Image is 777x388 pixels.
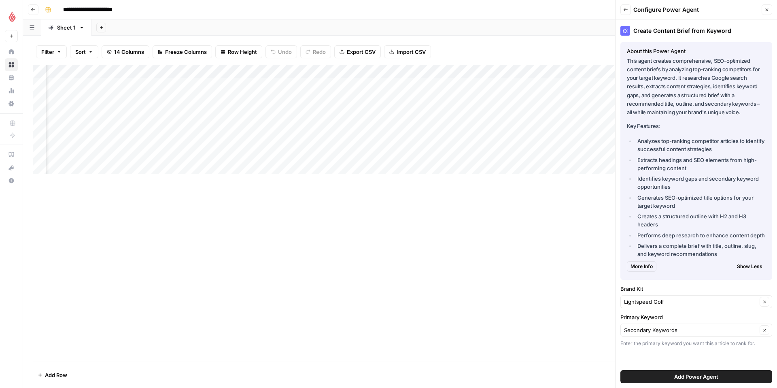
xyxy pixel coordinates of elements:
[737,263,762,270] span: Show Less
[313,48,326,56] span: Redo
[635,175,766,191] li: Identifies keyword gaps and secondary keyword opportunities
[620,370,772,383] button: Add Power Agent
[624,298,757,306] input: Lightspeed Golf
[36,45,67,58] button: Filter
[75,48,86,56] span: Sort
[734,261,766,272] button: Show Less
[5,162,17,174] div: What's new?
[102,45,149,58] button: 14 Columns
[627,57,766,117] p: This agent creates comprehensive, SEO-optimized content briefs by analyzing top-ranking competito...
[5,84,18,97] a: Usage
[635,212,766,228] li: Creates a structured outline with H2 and H3 headers
[41,19,91,36] a: Sheet 1
[5,161,18,174] button: What's new?
[215,45,262,58] button: Row Height
[300,45,331,58] button: Redo
[627,122,766,130] p: Key Features:
[627,261,656,272] button: More Info
[635,242,766,258] li: Delivers a complete brief with title, outline, slug, and keyword recommendations
[334,45,381,58] button: Export CSV
[627,47,766,55] div: About this Power Agent
[45,371,67,379] span: Add Row
[5,71,18,84] a: Your Data
[41,48,54,56] span: Filter
[5,148,18,161] a: AirOps Academy
[620,285,772,293] label: Brand Kit
[278,48,292,56] span: Undo
[165,48,207,56] span: Freeze Columns
[5,58,18,71] a: Browse
[397,48,426,56] span: Import CSV
[5,6,18,27] button: Workspace: Lightspeed
[114,48,144,56] span: 14 Columns
[265,45,297,58] button: Undo
[635,137,766,153] li: Analyzes top-ranking competitor articles to identify successful content strategies
[631,263,653,270] span: More Info
[153,45,212,58] button: Freeze Columns
[620,313,772,321] label: Primary Keyword
[33,369,72,382] button: Add Row
[635,194,766,210] li: Generates SEO-optimized title options for your target keyword
[635,156,766,172] li: Extracts headings and SEO elements from high-performing content
[347,48,376,56] span: Export CSV
[384,45,431,58] button: Import CSV
[5,9,19,24] img: Lightspeed Logo
[635,231,766,239] li: Performs deep research to enhance content depth
[620,26,772,36] div: Create Content Brief from Keyword
[57,23,76,32] div: Sheet 1
[620,340,772,347] div: Enter the primary keyword you want this article to rank for.
[674,373,718,381] span: Add Power Agent
[5,97,18,110] a: Settings
[624,326,757,334] input: Secondary Keywords
[228,48,257,56] span: Row Height
[5,174,18,187] button: Help + Support
[5,45,18,58] a: Home
[70,45,98,58] button: Sort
